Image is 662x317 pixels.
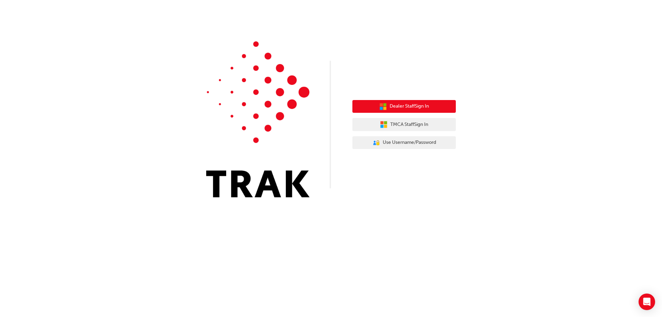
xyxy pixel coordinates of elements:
[352,136,456,149] button: Use Username/Password
[390,121,428,129] span: TMCA Staff Sign In
[206,41,310,197] img: Trak
[383,139,436,147] span: Use Username/Password
[639,294,655,310] div: Open Intercom Messenger
[352,118,456,131] button: TMCA StaffSign In
[390,102,429,110] span: Dealer Staff Sign In
[352,100,456,113] button: Dealer StaffSign In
